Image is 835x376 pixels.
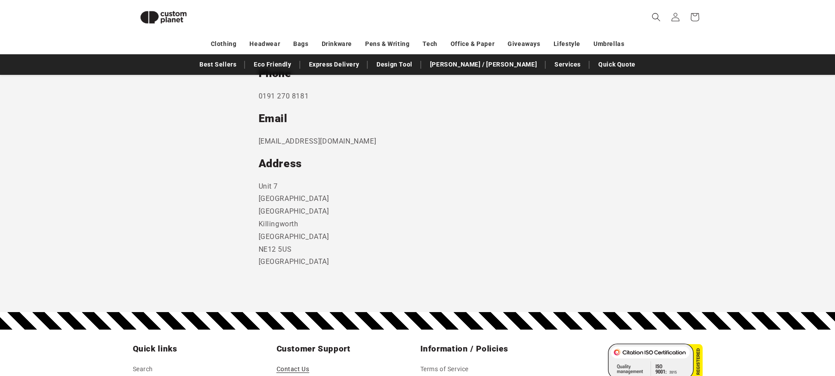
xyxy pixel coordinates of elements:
[508,36,540,52] a: Giveaways
[259,112,577,126] h2: Email
[305,57,364,72] a: Express Delivery
[554,36,580,52] a: Lifestyle
[689,281,835,376] iframe: Chat Widget
[426,57,541,72] a: [PERSON_NAME] / [PERSON_NAME]
[277,344,415,354] h2: Customer Support
[647,7,666,27] summary: Search
[420,344,559,354] h2: Information / Policies
[593,36,624,52] a: Umbrellas
[249,57,295,72] a: Eco Friendly
[451,36,494,52] a: Office & Paper
[259,180,577,269] p: Unit 7 [GEOGRAPHIC_DATA] [GEOGRAPHIC_DATA] Killingworth [GEOGRAPHIC_DATA] NE12 5US [GEOGRAPHIC_DATA]
[133,4,194,31] img: Custom Planet
[365,36,409,52] a: Pens & Writing
[133,344,271,354] h2: Quick links
[293,36,308,52] a: Bags
[259,157,577,171] h2: Address
[211,36,237,52] a: Clothing
[550,57,585,72] a: Services
[195,57,241,72] a: Best Sellers
[423,36,437,52] a: Tech
[259,135,577,148] p: [EMAIL_ADDRESS][DOMAIN_NAME]
[322,36,352,52] a: Drinkware
[372,57,417,72] a: Design Tool
[594,57,640,72] a: Quick Quote
[249,36,280,52] a: Headwear
[259,90,577,103] p: 0191 270 8181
